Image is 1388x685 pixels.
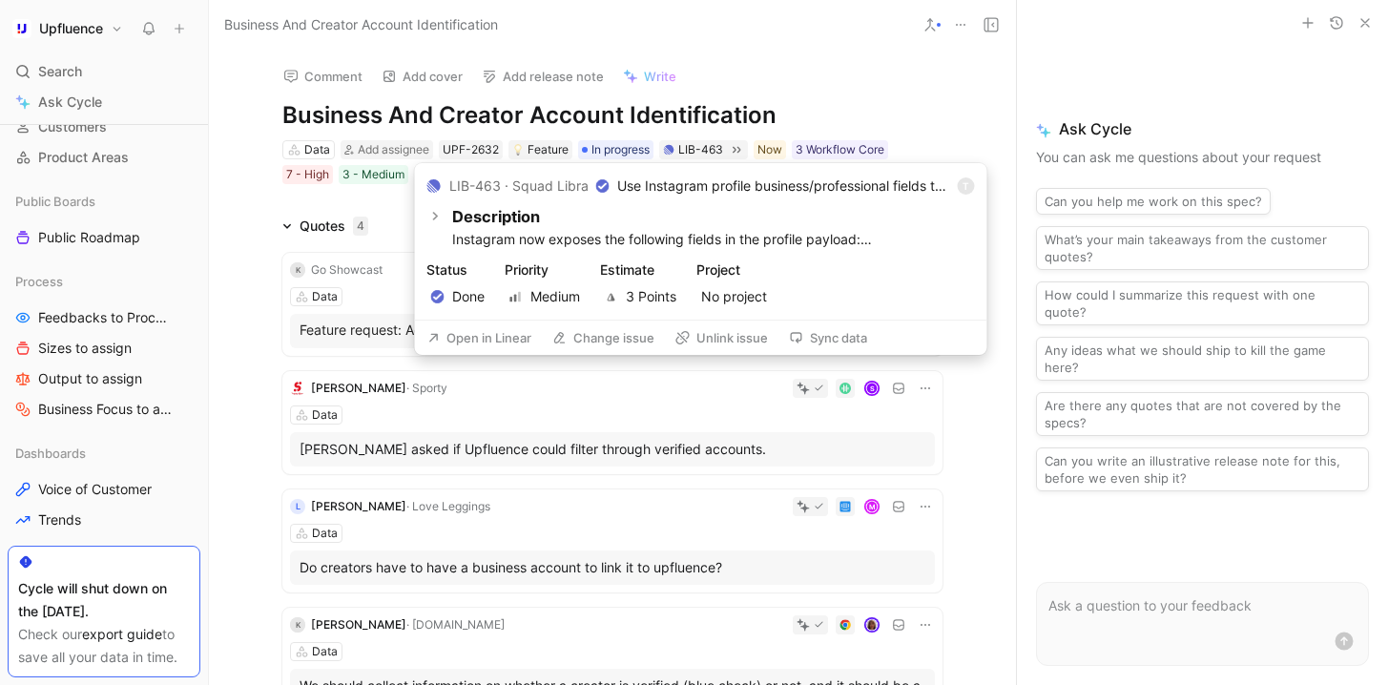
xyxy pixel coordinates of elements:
div: 7 - High [286,165,329,184]
span: Public Roadmap [38,228,140,247]
img: Upfluence [12,19,31,38]
span: [PERSON_NAME] [311,381,406,395]
div: M [866,501,879,513]
h1: Business And Creator Account Identification [282,100,943,131]
div: Data [312,405,338,425]
div: Now [757,140,782,159]
button: Add release note [473,63,612,90]
div: Status [426,259,489,281]
div: 3 Workflow Core [796,140,884,159]
a: Product Areas [8,143,200,172]
div: K [290,262,305,278]
button: Any ideas what we should ship to kill the game here? [1036,337,1369,381]
a: Trends [8,506,200,534]
span: Business And Creator Account Identification [224,13,498,36]
div: ProcessFeedbacks to ProcessSizes to assignOutput to assignBusiness Focus to assign [8,267,200,424]
span: Feedbacks to Process [38,308,174,327]
span: Product Areas [38,148,129,167]
span: · Love Leggings [406,499,490,513]
div: Do creators have to have a business account to link it to upfluence? [300,556,925,579]
span: Trends [38,510,81,529]
span: Output to assign [38,369,142,388]
div: In progress [578,140,653,159]
span: [PERSON_NAME] [311,617,406,632]
span: Done [431,285,485,308]
div: Data [312,524,338,543]
a: Public Roadmap [8,223,200,252]
div: Data [312,287,338,306]
button: Done [426,285,489,308]
svg: Done [431,290,445,303]
div: Priority [505,259,585,281]
div: Data [304,140,330,159]
button: Are there any quotes that are not covered by the specs? [1036,392,1369,436]
button: Write [614,63,685,90]
div: Dashboards [8,439,200,467]
p: Use Instagram profile business/professional fields to improve brand detection [617,175,949,197]
span: Public Boards [15,192,95,211]
button: Medium [505,285,585,308]
p: You can ask me questions about your request [1036,146,1369,169]
span: In progress [591,140,650,159]
span: Dashboards [15,444,86,463]
span: [PERSON_NAME] [311,499,406,513]
a: Sizes to assign [8,334,200,363]
span: Medium [509,285,580,308]
div: Search [8,57,200,86]
button: Can you write an illustrative release note for this, before we even ship it? [1036,447,1369,491]
button: UpfluenceUpfluence [8,15,128,42]
div: Public BoardsPublic Roadmap [8,187,200,252]
button: 3 Points [600,285,681,308]
p: Feature request: Add an option to filter via verified account, business account, etc. [300,320,925,340]
a: Ask Cycle [8,88,200,116]
div: K [290,617,305,633]
a: Output to assign [8,364,200,393]
div: Check our to save all your data in time. [18,623,190,669]
div: 4 [353,217,368,236]
h1: Upfluence [39,20,103,37]
div: Feature [512,140,569,159]
span: Search [38,60,82,83]
div: DashboardsVoice of CustomerTrends [8,439,200,534]
div: 💡Feature [508,140,572,159]
span: Ask Cycle [38,91,102,114]
div: T [958,177,975,195]
a: export guide [82,626,162,642]
div: UPF-2632 [443,140,499,159]
img: 💡 [512,144,524,156]
button: How could I summarize this request with one quote? [1036,281,1369,325]
button: No project [696,285,772,308]
button: T [957,175,976,197]
span: No project [701,285,767,308]
button: Open in Linear [419,324,540,351]
div: [PERSON_NAME] asked if Upfluence could filter through verified accounts. [300,438,925,461]
div: LIB-463 [678,140,723,159]
a: Voice of Customer [8,475,200,504]
span: Voice of Customer [38,480,152,499]
div: Cycle will shut down on the [DATE]. [18,577,190,623]
div: Quotes4 [275,215,376,238]
div: Process [8,267,200,296]
span: Process [15,272,63,291]
div: Public Boards [8,187,200,216]
div: Data [312,642,338,661]
span: 3 Points [605,285,676,308]
span: Write [644,68,676,85]
img: avatar [866,619,879,632]
svg: Done [596,179,610,193]
span: Sizes to assign [38,339,132,358]
img: logo [290,381,305,396]
div: LIB-463 · Squad Libra [449,175,589,197]
div: L [290,499,305,514]
strong: Description [452,207,540,226]
button: Change issue [544,324,663,351]
div: Project [696,259,772,281]
span: · [DOMAIN_NAME] [406,617,505,632]
span: Add assignee [358,142,429,156]
a: Business Focus to assign [8,395,200,424]
button: Sync data [780,324,876,351]
button: Can you help me work on this spec? [1036,188,1271,215]
button: Unlink issue [667,324,777,351]
button: What’s your main takeaways from the customer quotes? [1036,226,1369,270]
span: Business Focus to assign [38,400,176,419]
